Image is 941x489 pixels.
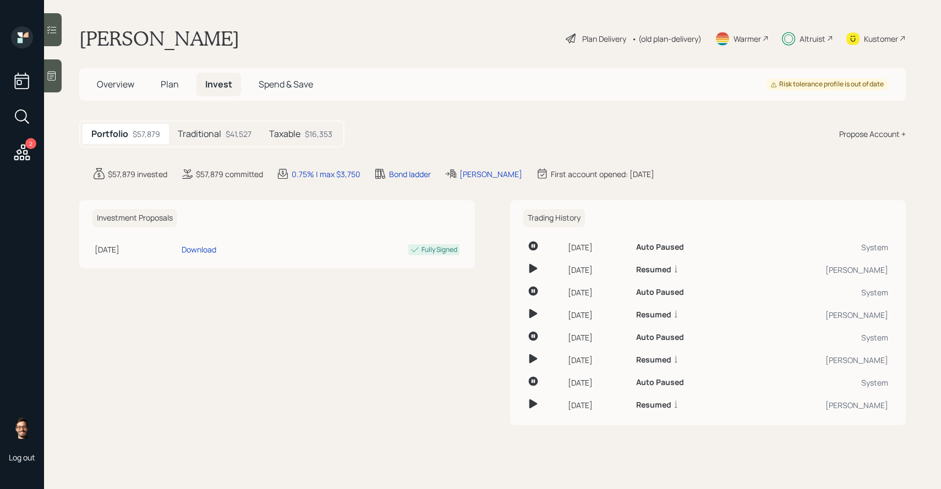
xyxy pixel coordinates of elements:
[133,128,160,140] div: $57,879
[839,128,906,140] div: Propose Account +
[25,138,36,149] div: 2
[752,399,888,411] div: [PERSON_NAME]
[568,354,627,366] div: [DATE]
[636,333,684,342] h6: Auto Paused
[568,332,627,343] div: [DATE]
[161,78,179,90] span: Plan
[551,168,654,180] div: First account opened: [DATE]
[79,26,239,51] h1: [PERSON_NAME]
[752,264,888,276] div: [PERSON_NAME]
[770,80,884,89] div: Risk tolerance profile is out of date
[205,78,232,90] span: Invest
[95,244,177,255] div: [DATE]
[389,168,431,180] div: Bond ladder
[752,309,888,321] div: [PERSON_NAME]
[97,78,134,90] span: Overview
[636,378,684,387] h6: Auto Paused
[92,209,177,227] h6: Investment Proposals
[636,288,684,297] h6: Auto Paused
[305,128,332,140] div: $16,353
[568,377,627,388] div: [DATE]
[568,241,627,253] div: [DATE]
[108,168,167,180] div: $57,879 invested
[523,209,585,227] h6: Trading History
[568,287,627,298] div: [DATE]
[568,399,627,411] div: [DATE]
[178,129,221,139] h5: Traditional
[91,129,128,139] h5: Portfolio
[636,265,671,274] h6: Resumed
[752,287,888,298] div: System
[422,245,457,255] div: Fully Signed
[269,129,300,139] h5: Taxable
[11,417,33,439] img: sami-boghos-headshot.png
[864,33,898,45] div: Kustomer
[752,377,888,388] div: System
[9,452,35,463] div: Log out
[734,33,761,45] div: Warmer
[800,33,825,45] div: Altruist
[752,241,888,253] div: System
[292,168,360,180] div: 0.75% | max $3,750
[752,332,888,343] div: System
[259,78,313,90] span: Spend & Save
[582,33,626,45] div: Plan Delivery
[568,264,627,276] div: [DATE]
[632,33,702,45] div: • (old plan-delivery)
[636,355,671,365] h6: Resumed
[226,128,251,140] div: $41,527
[636,310,671,320] h6: Resumed
[636,243,684,252] h6: Auto Paused
[752,354,888,366] div: [PERSON_NAME]
[459,168,522,180] div: [PERSON_NAME]
[182,244,216,255] div: Download
[196,168,263,180] div: $57,879 committed
[636,400,671,410] h6: Resumed
[568,309,627,321] div: [DATE]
